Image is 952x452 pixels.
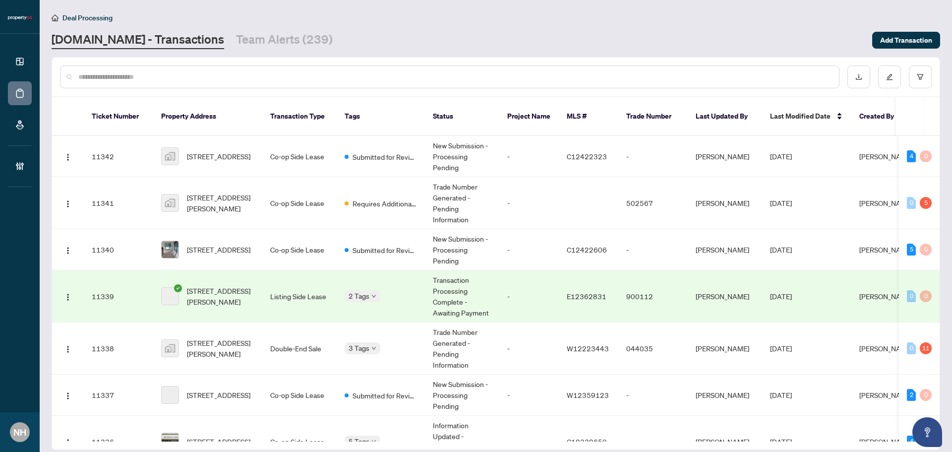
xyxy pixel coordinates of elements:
[859,292,913,301] span: [PERSON_NAME]
[770,390,792,399] span: [DATE]
[851,97,913,136] th: Created By
[499,375,559,416] td: -
[52,31,224,49] a: [DOMAIN_NAME] - Transactions
[912,417,942,447] button: Open asap
[688,136,762,177] td: [PERSON_NAME]
[425,229,499,270] td: New Submission - Processing Pending
[886,73,893,80] span: edit
[425,177,499,229] td: Trade Number Generated - Pending Information
[84,229,153,270] td: 11340
[60,148,76,164] button: Logo
[153,97,262,136] th: Property Address
[618,177,688,229] td: 502567
[84,270,153,323] td: 11339
[770,437,792,446] span: [DATE]
[859,390,913,399] span: [PERSON_NAME]
[60,434,76,450] button: Logo
[187,192,254,214] span: [STREET_ADDRESS][PERSON_NAME]
[84,177,153,229] td: 11341
[187,151,250,162] span: [STREET_ADDRESS]
[187,285,254,307] span: [STREET_ADDRESS][PERSON_NAME]
[872,32,940,49] button: Add Transaction
[920,244,932,256] div: 0
[84,323,153,375] td: 11338
[920,197,932,209] div: 5
[499,323,559,375] td: -
[425,323,499,375] td: Trade Number Generated - Pending Information
[499,229,559,270] td: -
[84,136,153,177] td: 11342
[187,244,250,255] span: [STREET_ADDRESS]
[880,32,932,48] span: Add Transaction
[262,270,337,323] td: Listing Side Lease
[62,13,113,22] span: Deal Processing
[262,177,337,229] td: Co-op Side Lease
[907,244,916,256] div: 5
[907,290,916,302] div: 0
[618,136,688,177] td: -
[920,389,932,401] div: 0
[688,375,762,416] td: [PERSON_NAME]
[64,153,72,161] img: Logo
[559,97,618,136] th: MLS #
[567,344,609,353] span: W12223443
[499,136,559,177] td: -
[64,247,72,255] img: Logo
[262,97,337,136] th: Transaction Type
[187,389,250,400] span: [STREET_ADDRESS]
[8,15,32,21] img: logo
[859,152,913,161] span: [PERSON_NAME]
[371,346,376,351] span: down
[425,375,499,416] td: New Submission - Processing Pending
[859,198,913,207] span: [PERSON_NAME]
[770,344,792,353] span: [DATE]
[855,73,862,80] span: download
[920,150,932,162] div: 0
[567,292,606,301] span: E12362831
[688,97,762,136] th: Last Updated By
[371,294,376,299] span: down
[499,97,559,136] th: Project Name
[162,340,178,357] img: thumbnail-img
[499,177,559,229] td: -
[859,437,913,446] span: [PERSON_NAME]
[907,342,916,354] div: 0
[349,290,369,302] span: 2 Tags
[262,136,337,177] td: Co-op Side Lease
[920,290,932,302] div: 0
[64,293,72,301] img: Logo
[64,345,72,353] img: Logo
[425,136,499,177] td: New Submission - Processing Pending
[907,389,916,401] div: 2
[907,197,916,209] div: 0
[688,270,762,323] td: [PERSON_NAME]
[909,65,932,88] button: filter
[162,433,178,450] img: thumbnail-img
[64,200,72,208] img: Logo
[371,439,376,444] span: down
[567,152,607,161] span: C12422323
[162,148,178,165] img: thumbnail-img
[60,195,76,211] button: Logo
[353,151,417,162] span: Submitted for Review
[859,245,913,254] span: [PERSON_NAME]
[907,436,916,448] div: 4
[618,270,688,323] td: 900112
[907,150,916,162] div: 4
[60,288,76,304] button: Logo
[84,375,153,416] td: 11337
[762,97,851,136] th: Last Modified Date
[567,245,607,254] span: C12422606
[64,439,72,447] img: Logo
[618,323,688,375] td: 044035
[162,194,178,211] img: thumbnail-img
[60,242,76,258] button: Logo
[64,392,72,400] img: Logo
[84,97,153,136] th: Ticket Number
[353,390,417,401] span: Submitted for Review
[567,437,607,446] span: C12339650
[262,375,337,416] td: Co-op Side Lease
[770,111,831,122] span: Last Modified Date
[859,344,913,353] span: [PERSON_NAME]
[353,245,417,256] span: Submitted for Review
